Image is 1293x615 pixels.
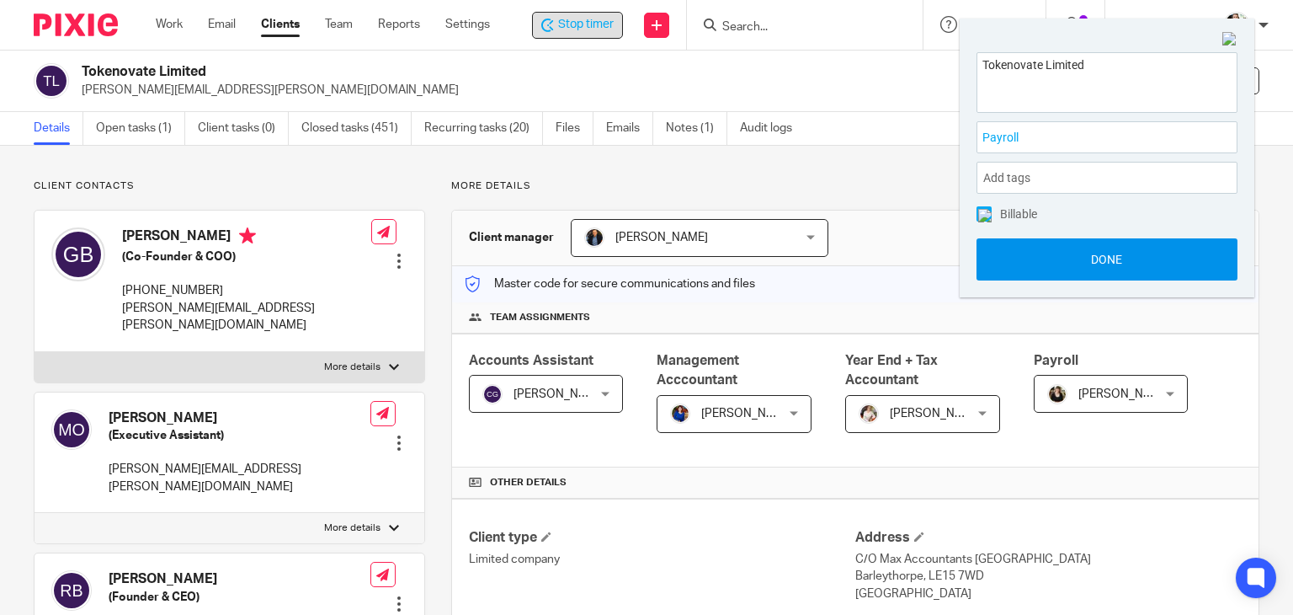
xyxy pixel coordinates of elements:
a: Files [556,112,593,145]
h3: Client manager [469,229,554,246]
p: [PERSON_NAME][EMAIL_ADDRESS][PERSON_NAME][DOMAIN_NAME] [122,300,371,334]
textarea: Tokenovate Limited [977,53,1237,108]
p: More details [451,179,1259,193]
a: Client tasks (0) [198,112,289,145]
a: Details [34,112,83,145]
p: [PERSON_NAME] [1122,16,1215,33]
img: Nicole.jpeg [670,404,690,424]
img: martin-hickman.jpg [584,227,604,248]
input: Search [721,20,872,35]
a: Email [208,16,236,33]
span: Payroll [1034,354,1078,367]
a: Closed tasks (451) [301,112,412,145]
span: Other details [490,476,567,489]
a: Recurring tasks (20) [424,112,543,145]
p: Barleythorpe, LE15 7WD [855,568,1242,585]
i: Primary [239,227,256,244]
h2: Tokenovate Limited [82,63,841,81]
a: Emails [606,112,653,145]
a: Reports [378,16,420,33]
span: Billable [1000,208,1037,220]
p: [GEOGRAPHIC_DATA] [855,586,1242,602]
h4: Client type [469,529,855,547]
img: MaxAcc_Sep21_ElliDeanPhoto_030.jpg [1223,12,1250,39]
h4: [PERSON_NAME] [109,570,370,588]
img: checked.png [978,209,992,222]
span: Team assignments [490,311,590,324]
img: svg%3E [51,227,105,281]
span: [PERSON_NAME] [1078,388,1171,400]
p: Master code for secure communications and files [465,275,755,292]
a: Work [156,16,183,33]
p: More details [324,521,380,535]
span: Management Acccountant [657,354,739,387]
img: svg%3E [51,570,92,611]
h5: (Executive Assistant) [109,427,370,444]
img: svg%3E [34,63,69,99]
p: [PERSON_NAME][EMAIL_ADDRESS][PERSON_NAME][DOMAIN_NAME] [109,461,370,495]
a: Clients [261,16,300,33]
h4: [PERSON_NAME] [109,409,370,427]
span: Accounts Assistant [469,354,593,367]
a: Team [325,16,353,33]
img: Helen%20Campbell.jpeg [1047,384,1067,404]
img: Close [1222,32,1237,47]
a: Open tasks (1) [96,112,185,145]
h5: (Co-Founder & COO) [122,249,371,265]
img: svg%3E [482,384,503,404]
p: More details [324,361,380,374]
h4: Address [855,529,1242,547]
span: [PERSON_NAME] [701,408,794,420]
span: Year End + Tax Accountant [845,354,938,387]
a: Audit logs [740,112,805,145]
p: [PHONE_NUMBER] [122,282,371,299]
h5: (Founder & CEO) [109,589,370,606]
h4: [PERSON_NAME] [122,227,371,249]
div: Tokenovate Limited [532,12,623,39]
span: [PERSON_NAME] [615,232,708,243]
button: Done [976,238,1237,281]
span: [PERSON_NAME] [890,408,982,420]
p: [PERSON_NAME][EMAIL_ADDRESS][PERSON_NAME][DOMAIN_NAME] [82,82,1030,99]
span: Stop timer [558,16,614,34]
a: Notes (1) [666,112,727,145]
span: [PERSON_NAME] [513,388,606,400]
img: svg%3E [51,409,92,450]
p: C/O Max Accountants [GEOGRAPHIC_DATA] [855,551,1242,568]
p: Client contacts [34,179,425,193]
p: Limited company [469,551,855,568]
span: Payroll [982,129,1195,147]
span: Add tags [983,165,1039,191]
img: Pixie [34,13,118,36]
a: Settings [445,16,490,33]
img: Kayleigh%20Henson.jpeg [859,404,879,424]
